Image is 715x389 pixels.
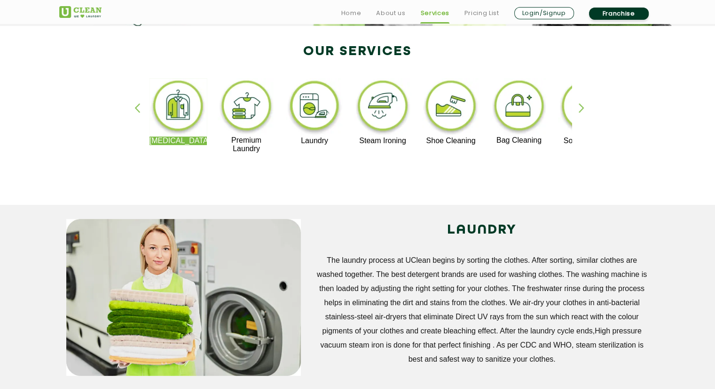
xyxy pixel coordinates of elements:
[589,8,649,20] a: Franchise
[315,253,649,366] p: The laundry process at UClean begins by sorting the clothes. After sorting, similar clothes are w...
[354,78,412,137] img: steam_ironing_11zon.webp
[149,78,207,137] img: dry_cleaning_11zon.webp
[422,78,480,137] img: shoe_cleaning_11zon.webp
[490,78,548,136] img: bag_cleaning_11zon.webp
[218,78,275,136] img: premium_laundry_cleaning_11zon.webp
[354,137,412,145] p: Steam Ironing
[286,78,344,137] img: laundry_cleaning_11zon.webp
[490,136,548,145] p: Bag Cleaning
[420,8,449,19] a: Services
[149,137,207,145] p: [MEDICAL_DATA]
[315,219,649,242] h2: LAUNDRY
[464,8,499,19] a: Pricing List
[558,78,616,137] img: sofa_cleaning_11zon.webp
[66,219,301,376] img: service_main_image_11zon.webp
[341,8,361,19] a: Home
[422,137,480,145] p: Shoe Cleaning
[59,6,102,18] img: UClean Laundry and Dry Cleaning
[558,137,616,145] p: Sofa Cleaning
[514,7,574,19] a: Login/Signup
[376,8,405,19] a: About us
[286,137,344,145] p: Laundry
[218,136,275,153] p: Premium Laundry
